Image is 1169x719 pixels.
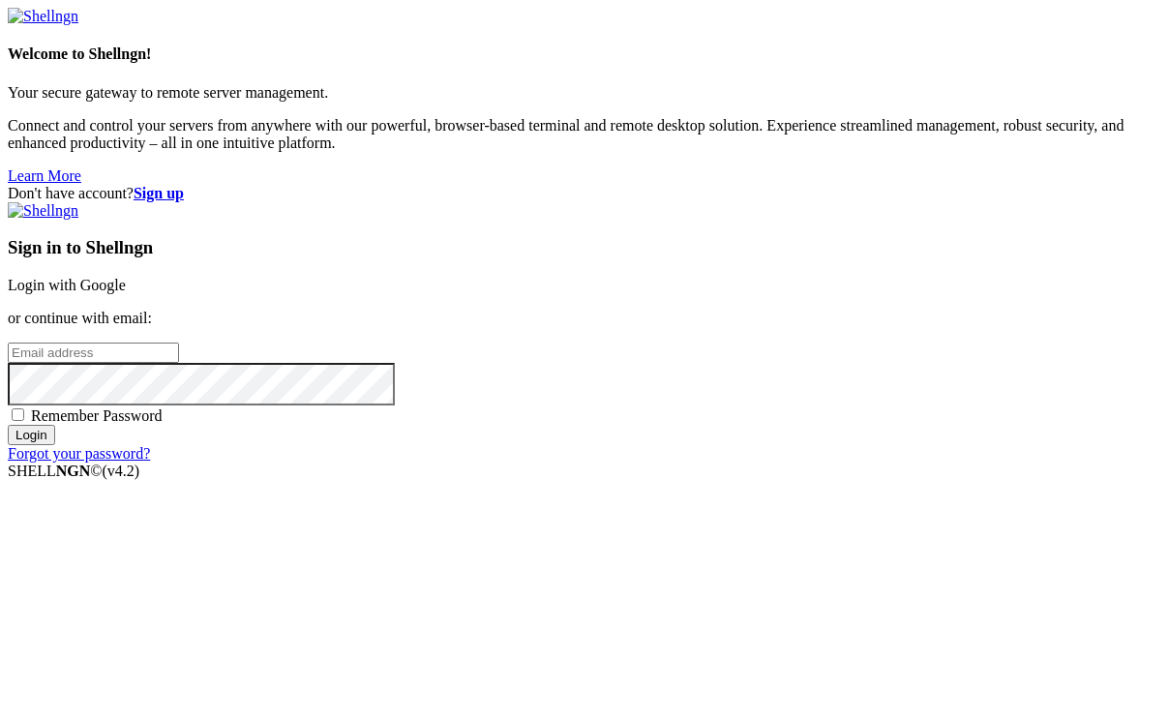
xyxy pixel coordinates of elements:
[8,45,1161,63] h4: Welcome to Shellngn!
[8,185,1161,202] div: Don't have account?
[31,407,163,424] span: Remember Password
[8,445,150,462] a: Forgot your password?
[8,425,55,445] input: Login
[103,463,140,479] span: 4.2.0
[8,343,179,363] input: Email address
[8,202,78,220] img: Shellngn
[8,277,126,293] a: Login with Google
[8,8,78,25] img: Shellngn
[56,463,91,479] b: NGN
[8,237,1161,258] h3: Sign in to Shellngn
[134,185,184,201] a: Sign up
[8,84,1161,102] p: Your secure gateway to remote server management.
[8,310,1161,327] p: or continue with email:
[8,463,139,479] span: SHELL ©
[12,408,24,421] input: Remember Password
[8,117,1161,152] p: Connect and control your servers from anywhere with our powerful, browser-based terminal and remo...
[8,167,81,184] a: Learn More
